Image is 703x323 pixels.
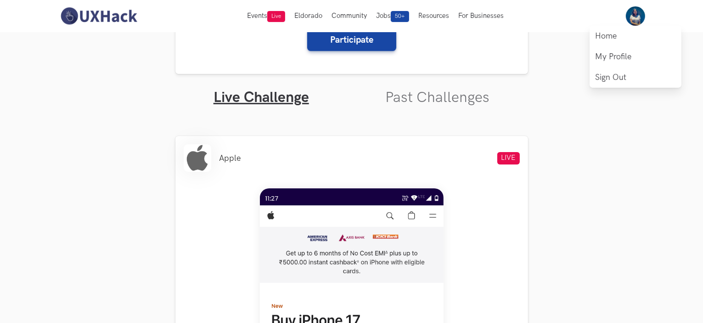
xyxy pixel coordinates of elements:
a: Live Challenge [214,89,309,107]
a: Home [590,26,681,46]
span: 50+ [391,11,409,22]
span: LIVE [497,152,520,164]
img: Your profile pic [626,6,645,26]
button: Participate [307,29,396,51]
li: Apple [219,153,241,163]
span: Live [267,11,285,22]
ul: Tabs Interface [175,74,528,107]
a: My Profile [590,46,681,67]
a: Past Challenges [385,89,489,107]
a: Sign Out [590,67,681,88]
img: UXHack-logo.png [58,6,140,26]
